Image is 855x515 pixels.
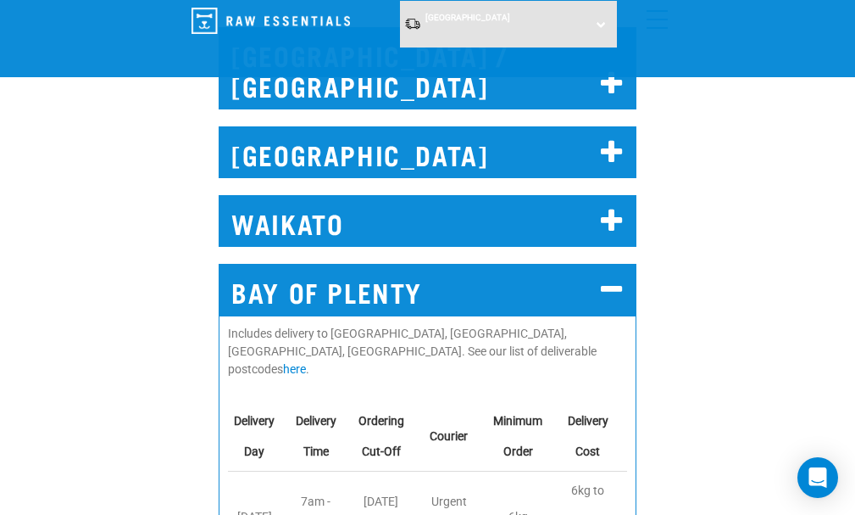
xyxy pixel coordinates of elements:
strong: Delivery Day [234,414,275,457]
img: Raw Essentials Logo [192,8,350,34]
strong: Delivery Time [296,414,336,457]
h2: [GEOGRAPHIC_DATA] [219,126,636,178]
strong: Ordering Cut-Off [358,414,404,457]
div: Open Intercom Messenger [797,457,838,498]
strong: Minimum Order [493,414,542,457]
span: [GEOGRAPHIC_DATA] [425,13,510,22]
strong: Courier [430,429,468,443]
strong: Delivery Cost [568,414,608,457]
h2: WAIKATO [219,195,636,247]
img: van-moving.png [404,17,421,31]
a: here [283,362,306,376]
p: Includes delivery to [GEOGRAPHIC_DATA], [GEOGRAPHIC_DATA], [GEOGRAPHIC_DATA], [GEOGRAPHIC_DATA]. ... [228,325,627,378]
h2: BAY OF PLENTY [219,264,636,316]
